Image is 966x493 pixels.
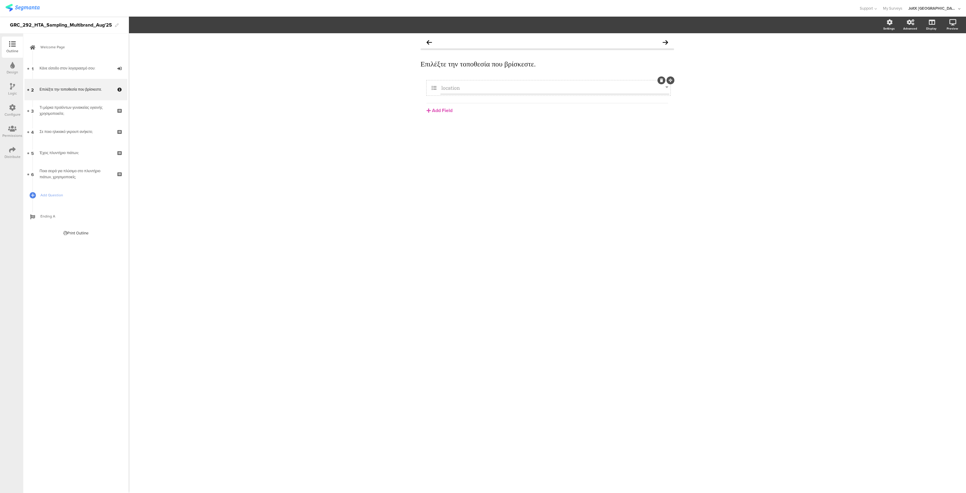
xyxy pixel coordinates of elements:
[24,121,127,142] a: 4 Σε ποιο ηλικιακό γκρουπ ανήκετε;
[5,154,21,159] div: Distribute
[40,65,112,71] div: Κάνε είσοδο στον λογαριασμό σου:
[441,85,665,91] input: Type field title...
[908,5,957,11] div: JoltX [GEOGRAPHIC_DATA]
[40,192,118,198] span: Add Question
[40,86,112,92] div: Επιλέξτε την τοποθεσία που βρίσκεστε.
[926,26,936,31] div: Display
[6,48,18,54] div: Outline
[421,59,674,68] p: Επιλέξτε την τοποθεσία που βρίσκεστε.
[24,58,127,79] a: 1 Κάνε είσοδο στον λογαριασμό σου:
[40,150,112,156] div: Έχεις πλυντήριο πιάτων;
[40,129,112,135] div: Σε ποιο ηλικιακό γκρουπ ανήκετε;
[63,230,88,236] div: Print Outline
[24,37,127,58] a: Welcome Page
[7,69,18,75] div: Design
[10,20,112,30] div: GRC_292_HTA_Sampling_Multibrand_Aug'25
[24,163,127,185] a: 6 Ποια σειρά για πλύσιμο στο πλυντήριο πιάτων, χρησιμοποιείς;
[5,112,21,117] div: Configure
[24,206,127,227] a: Ending A
[31,128,34,135] span: 4
[31,171,34,177] span: 6
[40,105,112,117] div: Τι μάρκα προϊόντων γυναικείας υγιεινής χρησιμοποιείτε;
[24,79,127,100] a: 2 Επιλέξτε την τοποθεσία που βρίσκεστε.
[31,150,34,156] span: 5
[31,107,34,114] span: 3
[883,26,895,31] div: Settings
[947,26,958,31] div: Preview
[2,133,22,138] div: Permissions
[24,142,127,163] a: 5 Έχεις πλυντήριο πιάτων;
[427,107,453,114] button: Add Field
[31,86,34,93] span: 2
[5,4,40,11] img: segmanta logo
[40,44,118,50] span: Welcome Page
[24,100,127,121] a: 3 Τι μάρκα προϊόντων γυναικείας υγιεινής χρησιμοποιείτε;
[40,213,118,219] span: Ending A
[40,168,112,180] div: Ποια σειρά για πλύσιμο στο πλυντήριο πιάτων, χρησιμοποιείς;
[8,91,17,96] div: Logic
[32,65,34,72] span: 1
[860,5,873,11] span: Support
[903,26,917,31] div: Advanced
